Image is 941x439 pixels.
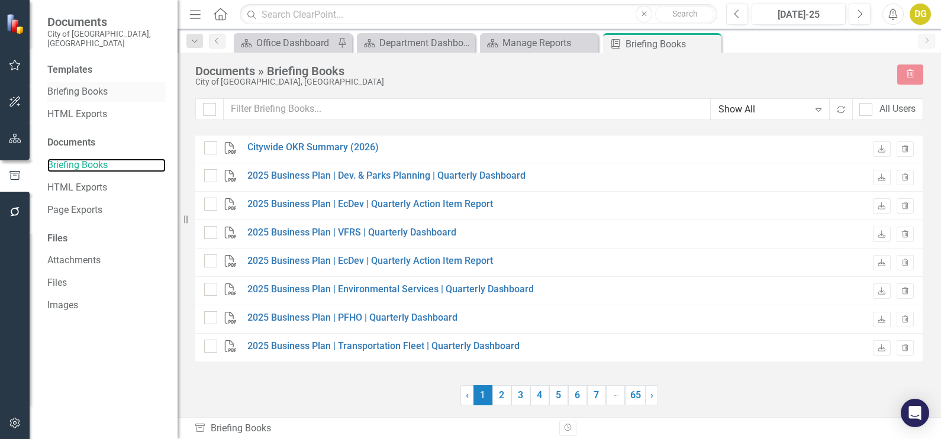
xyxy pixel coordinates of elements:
div: Files [47,232,166,246]
a: Manage Reports [483,35,595,50]
span: Documents [47,15,166,29]
div: [DATE]-25 [756,8,842,22]
button: DG [910,4,931,25]
a: HTML Exports [47,181,166,195]
div: Documents » Briefing Books [195,64,885,78]
a: 4 [530,385,549,405]
div: Office Dashboard [256,35,334,50]
a: 3 [511,385,530,405]
a: 6 [568,385,587,405]
img: ClearPoint Strategy [5,13,27,35]
div: City of [GEOGRAPHIC_DATA], [GEOGRAPHIC_DATA] [195,78,885,86]
a: 7 [587,385,606,405]
a: 2025 Business Plan | VFRS | Quarterly Dashboard [247,226,456,240]
a: HTML Exports [47,108,166,121]
div: Manage Reports [502,35,595,50]
span: 1 [473,385,492,405]
small: City of [GEOGRAPHIC_DATA], [GEOGRAPHIC_DATA] [47,29,166,49]
span: Search [672,9,698,18]
button: Search [655,6,714,22]
input: Search ClearPoint... [240,4,717,25]
a: 2 [492,385,511,405]
a: Briefing Books [47,159,166,172]
a: Department Dashboard [360,35,472,50]
a: 2025 Business Plan | Environmental Services | Quarterly Dashboard [247,283,534,296]
div: Briefing Books [194,422,550,435]
span: ‹ [466,389,469,401]
a: Images [47,299,166,312]
a: Attachments [47,254,166,267]
a: 65 [625,385,646,405]
a: 2025 Business Plan | EcDev | Quarterly Action Item Report [247,254,493,268]
a: 2025 Business Plan | PFHO | Quarterly Dashboard [247,311,457,325]
a: 2025 Business Plan | EcDev | Quarterly Action Item Report [247,198,493,211]
a: Briefing Books [47,85,166,99]
a: Files [47,276,166,290]
a: 2025 Business Plan | Dev. & Parks Planning | Quarterly Dashboard [247,169,526,183]
a: Citywide OKR Summary (2026) [247,141,379,154]
div: Briefing Books [626,37,718,51]
div: Department Dashboard [379,35,472,50]
div: Show All [718,103,809,117]
a: 5 [549,385,568,405]
span: › [650,389,653,401]
a: Office Dashboard [237,35,334,50]
div: All Users [879,102,916,116]
a: 2025 Business Plan | Transportation Fleet | Quarterly Dashboard [247,340,520,353]
a: Page Exports [47,204,166,217]
input: Filter Briefing Books... [223,98,711,120]
div: Open Intercom Messenger [901,399,929,427]
div: Documents [47,136,166,150]
div: Templates [47,63,166,77]
button: [DATE]-25 [752,4,846,25]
